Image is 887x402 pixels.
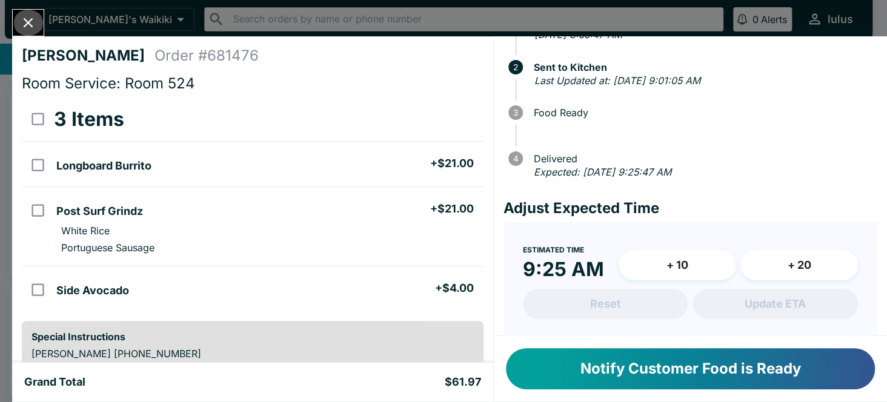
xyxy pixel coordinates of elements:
[740,250,858,280] button: + 20
[513,154,518,163] text: 4
[22,74,195,92] span: Room Service: Room 524
[619,250,736,280] button: + 10
[24,375,85,389] h5: Grand Total
[528,62,877,73] span: Sent to Kitchen
[534,166,671,178] em: Expected: [DATE] 9:25:47 AM
[13,10,44,36] button: Close
[528,153,877,164] span: Delivered
[32,331,474,343] h6: Special Instructions
[54,107,124,131] h3: 3 Items
[56,204,143,219] h5: Post Surf Grindz
[528,107,877,118] span: Food Ready
[61,225,110,237] p: White Rice
[506,348,875,389] button: Notify Customer Food is Ready
[435,281,474,295] h5: + $4.00
[61,242,154,254] p: Portuguese Sausage
[445,375,481,389] h5: $61.97
[32,348,474,360] p: [PERSON_NAME] [PHONE_NUMBER]
[534,74,700,87] em: Last Updated at: [DATE] 9:01:05 AM
[523,257,604,282] time: 9:25 AM
[513,108,518,117] text: 3
[56,283,129,298] h5: Side Avocado
[430,202,474,216] h5: + $21.00
[22,47,154,65] h4: [PERSON_NAME]
[523,245,584,254] span: Estimated Time
[430,156,474,171] h5: + $21.00
[154,47,259,65] h4: Order # 681476
[22,97,483,311] table: orders table
[513,62,518,72] text: 2
[503,199,877,217] h4: Adjust Expected Time
[56,159,151,173] h5: Longboard Burrito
